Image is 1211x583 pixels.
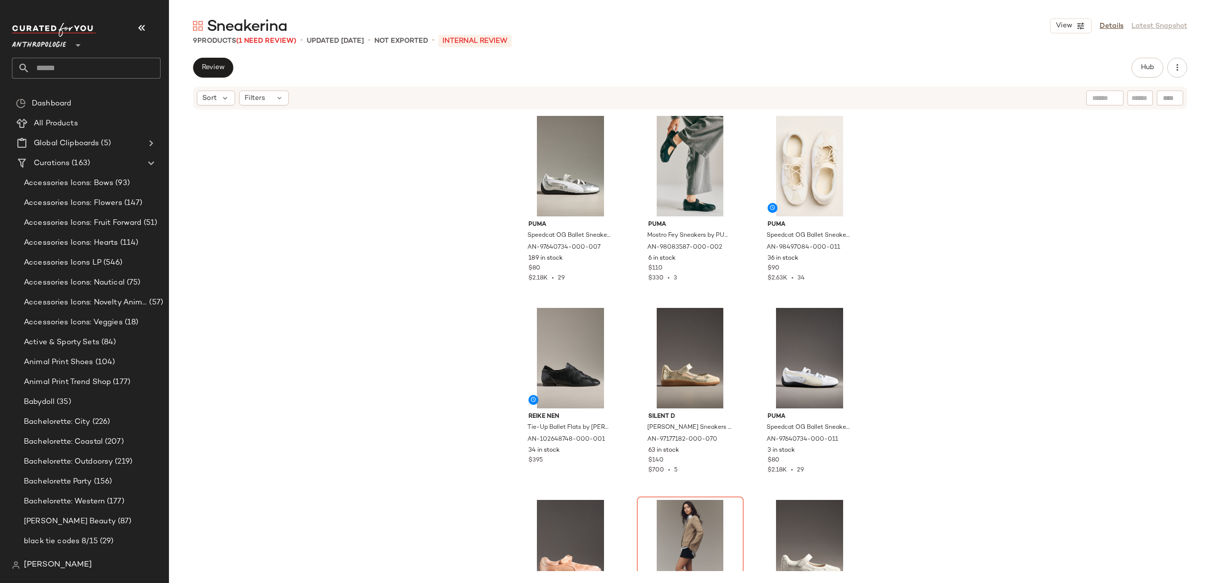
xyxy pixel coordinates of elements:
[760,116,860,216] img: 98497084_011_b
[438,35,512,47] p: INTERNAL REVIEW
[24,217,142,229] span: Accessories Icons: Fruit Forward
[768,456,779,465] span: $80
[193,21,203,31] img: svg%3e
[193,36,296,46] div: Products
[24,357,93,368] span: Animal Print Shoes
[24,456,113,468] span: Bachelorette: Outdoorsy
[99,138,110,149] span: (5)
[32,98,71,109] span: Dashboard
[12,561,20,569] img: svg%3e
[24,536,98,547] span: black tie codes 8/15
[797,467,804,474] span: 29
[93,357,115,368] span: (104)
[528,456,543,465] span: $395
[648,467,664,474] span: $700
[24,396,55,408] span: Babydoll
[648,275,664,282] span: $330
[24,297,147,308] span: Accessories Icons: Novelty Animal
[527,435,605,444] span: AN-102648748-000-001
[24,416,90,428] span: Bachelorette: City
[1140,64,1154,72] span: Hub
[674,275,677,282] span: 3
[12,23,96,37] img: cfy_white_logo.C9jOOHJF.svg
[527,231,611,240] span: Speedcat OG Ballet Sneakers by PUMA in Silver, Women's, Size: 6, Leather/Rubber at Anthropologie
[767,423,851,432] span: Speedcat OG Ballet Sneakers by PUMA in Ivory, Women's, Size: 6, Leather/Rubber at Anthropologie
[34,118,78,129] span: All Products
[55,396,71,408] span: (35)
[113,456,132,468] span: (219)
[12,34,66,52] span: Anthropologie
[1131,58,1163,78] button: Hub
[647,243,722,252] span: AN-98083587-000-002
[640,308,740,408] img: 97177182_070_b
[118,237,139,249] span: (114)
[648,412,732,421] span: Silent D
[24,317,123,328] span: Accessories Icons: Veggies
[527,243,601,252] span: AN-97640734-000-007
[768,446,795,455] span: 3 in stock
[34,138,99,149] span: Global Clipboards
[520,116,620,216] img: 97640734_007_b
[558,275,565,282] span: 29
[768,254,798,263] span: 36 in stock
[520,308,620,408] img: 102648748_001_b
[528,412,612,421] span: Reike Nen
[767,243,840,252] span: AN-98497084-000-011
[787,467,797,474] span: •
[207,17,287,37] span: Sneakerina
[24,496,105,507] span: Bachelorette: Western
[24,476,92,487] span: Bachelorette Party
[122,197,143,209] span: (147)
[123,317,139,328] span: (18)
[527,423,611,432] span: Tie-Up Ballet Flats by [PERSON_NAME] in Black, Women's, Size: 40, Leather/Rubber at Anthropologie
[16,98,26,108] img: svg%3e
[113,178,130,189] span: (93)
[300,35,303,47] span: •
[24,436,103,448] span: Bachelorette: Coastal
[193,37,197,45] span: 9
[1055,22,1072,30] span: View
[98,536,114,547] span: (29)
[142,217,158,229] span: (51)
[125,277,141,289] span: (75)
[640,116,740,216] img: 98083587_002_p
[432,35,434,47] span: •
[664,275,674,282] span: •
[374,36,428,46] p: Not Exported
[368,35,370,47] span: •
[647,231,731,240] span: Mostro Fey Sneakers by PUMA in Grey, Women's, Size: 5.5, Rubber/Polyurethane at Anthropologie
[768,275,787,282] span: $2.63K
[548,275,558,282] span: •
[647,423,731,432] span: [PERSON_NAME] Sneakers by Silent D in Gold, Women's, Size: 41, Leather/Mesh/Rubber at Anthropologie
[99,337,116,348] span: (84)
[103,436,124,448] span: (207)
[24,257,101,269] span: Accessories Icons LP
[105,496,124,507] span: (177)
[34,158,70,169] span: Curations
[1050,18,1092,33] button: View
[647,435,717,444] span: AN-97177182-000-070
[111,377,130,388] span: (177)
[116,516,132,527] span: (87)
[648,456,664,465] span: $140
[201,64,225,72] span: Review
[24,197,122,209] span: Accessories Icons: Flowers
[24,277,125,289] span: Accessories Icons: Nautical
[648,264,663,273] span: $110
[24,559,92,571] span: [PERSON_NAME]
[70,158,90,169] span: (163)
[664,467,674,474] span: •
[528,220,612,229] span: PUMA
[787,275,797,282] span: •
[767,435,838,444] span: AN-97640734-000-011
[768,220,852,229] span: PUMA
[245,93,265,103] span: Filters
[768,467,787,474] span: $2.18K
[528,264,540,273] span: $80
[236,37,296,45] span: (1 Need Review)
[760,308,860,408] img: 97640734_011_b
[528,446,560,455] span: 34 in stock
[193,58,233,78] button: Review
[24,337,99,348] span: Active & Sporty Sets
[147,297,163,308] span: (57)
